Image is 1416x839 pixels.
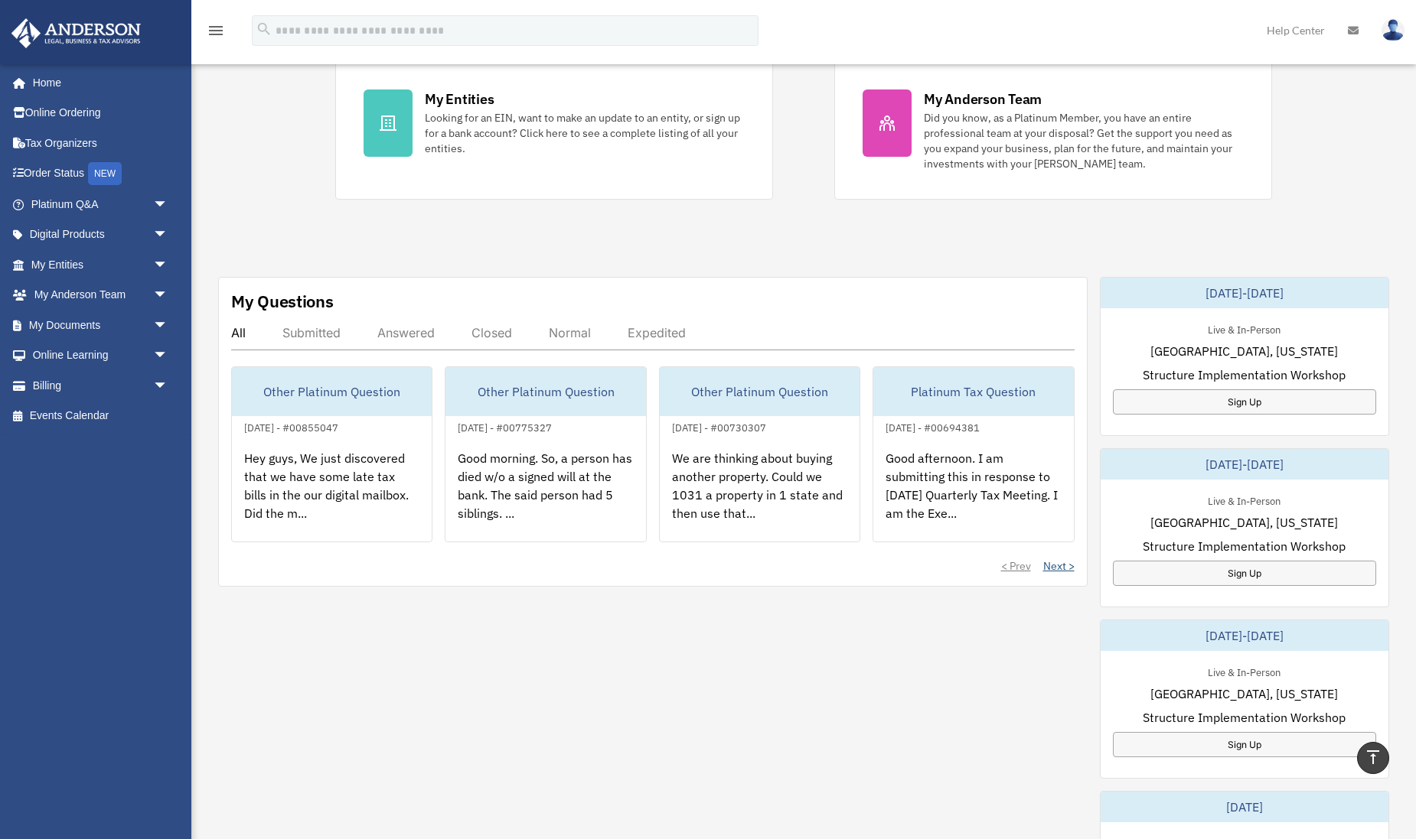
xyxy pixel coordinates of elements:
a: My Anderson Team Did you know, as a Platinum Member, you have an entire professional team at your... [834,61,1272,200]
span: arrow_drop_down [153,340,184,372]
a: Sign Up [1113,732,1377,757]
div: [DATE]-[DATE] [1101,278,1389,308]
a: Home [11,67,184,98]
span: [GEOGRAPHIC_DATA], [US_STATE] [1150,513,1338,532]
div: All [231,325,246,340]
div: Expedited [628,325,686,340]
span: Structure Implementation Workshop [1143,708,1346,727]
i: menu [207,21,225,40]
div: Live & In-Person [1196,320,1293,337]
div: [DATE] - #00855047 [232,418,351,434]
a: Platinum Q&Aarrow_drop_down [11,189,191,220]
a: My Anderson Teamarrow_drop_down [11,280,191,311]
a: My Entities Looking for an EIN, want to make an update to an entity, or sign up for a bank accoun... [335,61,773,200]
span: arrow_drop_down [153,280,184,311]
div: Live & In-Person [1196,663,1293,679]
a: Sign Up [1113,389,1377,415]
span: [GEOGRAPHIC_DATA], [US_STATE] [1150,342,1338,360]
span: Structure Implementation Workshop [1143,366,1346,384]
div: Answered [377,325,435,340]
div: Hey guys, We just discovered that we have some late tax bills in the our digital mailbox. Did the... [232,437,432,556]
span: Structure Implementation Workshop [1143,537,1346,555]
img: Anderson Advisors Platinum Portal [7,18,145,48]
div: Submitted [282,325,341,340]
div: Other Platinum Question [232,367,432,416]
div: Other Platinum Question [660,367,860,416]
div: Did you know, as a Platinum Member, you have an entire professional team at your disposal? Get th... [924,110,1244,171]
div: [DATE] - #00730307 [660,418,778,434]
a: Next > [1043,558,1075,574]
div: My Anderson Team [924,89,1042,109]
i: vertical_align_top [1364,748,1382,766]
a: Other Platinum Question[DATE] - #00775327Good morning. So, a person has died w/o a signed will at... [445,366,646,542]
a: Billingarrow_drop_down [11,370,191,401]
div: [DATE] - #00694381 [873,418,992,434]
div: Other Platinum Question [445,367,645,416]
a: Events Calendar [11,401,191,431]
div: Closed [471,325,512,340]
div: We are thinking about buying another property. Could we 1031 a property in 1 state and then use t... [660,437,860,556]
span: arrow_drop_down [153,189,184,220]
div: Looking for an EIN, want to make an update to an entity, or sign up for a bank account? Click her... [425,110,745,156]
div: [DATE]-[DATE] [1101,449,1389,480]
a: vertical_align_top [1357,742,1389,774]
i: search [256,21,272,37]
div: My Questions [231,290,334,313]
div: [DATE]-[DATE] [1101,620,1389,651]
div: Normal [549,325,591,340]
a: menu [207,27,225,40]
a: Order StatusNEW [11,158,191,190]
span: arrow_drop_down [153,220,184,251]
a: Platinum Tax Question[DATE] - #00694381Good afternoon. I am submitting this in response to [DATE]... [873,366,1074,542]
a: Digital Productsarrow_drop_down [11,220,191,250]
a: Other Platinum Question[DATE] - #00730307We are thinking about buying another property. Could we ... [659,366,860,542]
span: [GEOGRAPHIC_DATA], [US_STATE] [1150,685,1338,703]
div: My Entities [425,89,494,109]
span: arrow_drop_down [153,310,184,341]
span: arrow_drop_down [153,370,184,402]
span: arrow_drop_down [153,249,184,281]
a: Online Learningarrow_drop_down [11,340,191,371]
img: User Pic [1382,19,1405,41]
a: Sign Up [1113,561,1377,586]
div: [DATE] [1101,792,1389,822]
div: Good morning. So, a person has died w/o a signed will at the bank. The said person had 5 siblings... [445,437,645,556]
a: My Entitiesarrow_drop_down [11,249,191,280]
div: [DATE] - #00775327 [445,418,564,434]
a: Online Ordering [11,98,191,128]
div: Good afternoon. I am submitting this in response to [DATE] Quarterly Tax Meeting. I am the Exe... [873,437,1073,556]
div: NEW [88,162,122,185]
div: Live & In-Person [1196,492,1293,508]
a: Tax Organizers [11,128,191,158]
div: Platinum Tax Question [873,367,1073,416]
a: Other Platinum Question[DATE] - #00855047Hey guys, We just discovered that we have some late tax ... [231,366,432,542]
a: My Documentsarrow_drop_down [11,310,191,340]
